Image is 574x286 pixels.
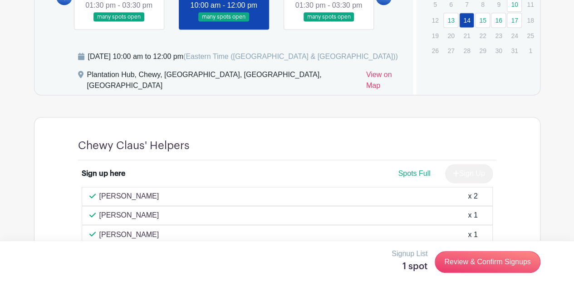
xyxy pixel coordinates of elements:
p: 22 [475,29,490,43]
p: 19 [427,29,442,43]
a: 17 [507,13,522,28]
p: 30 [491,44,506,58]
p: 31 [507,44,522,58]
div: x 2 [468,191,477,202]
div: Sign up here [82,168,125,179]
div: Plantation Hub, Chewy, [GEOGRAPHIC_DATA], [GEOGRAPHIC_DATA], [GEOGRAPHIC_DATA] [87,69,359,95]
h5: 1 spot [392,261,427,272]
a: 15 [475,13,490,28]
a: 13 [443,13,458,28]
p: [PERSON_NAME] [99,191,159,202]
a: 14 [459,13,474,28]
p: 23 [491,29,506,43]
div: x 1 [468,210,477,221]
p: 27 [443,44,458,58]
p: [PERSON_NAME] [99,210,159,221]
div: [DATE] 10:00 am to 12:00 pm [88,51,398,62]
p: 18 [523,13,538,27]
div: x 1 [468,229,477,240]
h4: Chewy Claus' Helpers [78,139,190,152]
a: 16 [491,13,506,28]
span: Spots Full [398,170,430,177]
p: 26 [427,44,442,58]
p: 1 [523,44,538,58]
p: 28 [459,44,474,58]
span: (Eastern Time ([GEOGRAPHIC_DATA] & [GEOGRAPHIC_DATA])) [183,53,398,60]
p: 24 [507,29,522,43]
a: Review & Confirm Signups [435,251,540,273]
p: 12 [427,13,442,27]
a: View on Map [366,69,402,95]
p: Signup List [392,248,427,259]
p: 25 [523,29,538,43]
p: 29 [475,44,490,58]
p: [PERSON_NAME] [99,229,159,240]
p: 21 [459,29,474,43]
p: 20 [443,29,458,43]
